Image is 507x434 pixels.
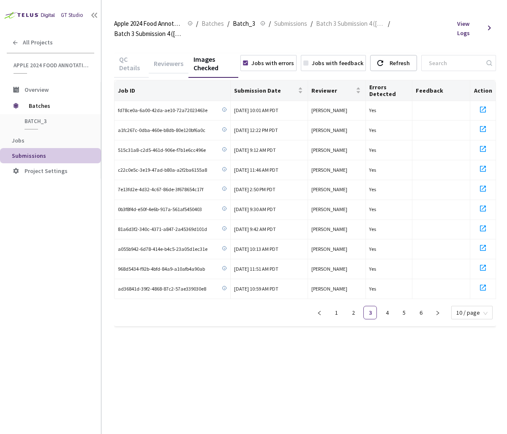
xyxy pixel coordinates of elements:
span: [DATE] 11:51 AM PDT [234,266,278,272]
span: [PERSON_NAME] [311,186,347,192]
span: Yes [369,286,376,292]
span: Batch 3 Submission 4 ([DATE]) QC - [DATE] [114,29,183,39]
div: GT Studio [61,11,83,19]
th: Action [470,80,496,101]
span: Submission Date [234,87,296,94]
span: right [435,310,440,316]
span: [DATE] 9:42 AM PDT [234,226,276,232]
a: Batch 3 Submission 4 ([DATE]) [314,19,386,28]
div: QC Details [114,55,149,78]
span: Yes [369,186,376,192]
button: right [431,306,444,319]
span: View Logs [457,19,483,38]
span: Submissions [274,19,307,29]
span: [PERSON_NAME] [311,127,347,133]
span: a055b942-6d78-414e-b4c5-23a05d1ec31e [118,245,207,253]
span: Yes [369,107,376,113]
span: [PERSON_NAME] [311,246,347,252]
a: Batches [200,19,226,28]
span: [PERSON_NAME] [311,167,347,173]
span: Project Settings [25,167,68,175]
span: Yes [369,147,376,153]
a: 6 [414,306,427,319]
span: [PERSON_NAME] [311,226,347,232]
span: Yes [369,266,376,272]
span: [DATE] 2:50 PM PDT [234,186,275,192]
a: 1 [330,306,343,319]
span: Submissions [12,152,46,159]
span: [DATE] 12:22 PM PDT [234,127,278,133]
span: Yes [369,127,376,133]
span: [PERSON_NAME] [311,286,347,292]
div: Jobs with feedback [312,58,363,68]
span: c22c0e5c-3e19-47ad-b80a-a2f2ba6155a8 [118,166,207,174]
span: All Projects [23,39,53,46]
a: 2 [347,306,360,319]
a: Submissions [273,19,309,28]
span: [PERSON_NAME] [311,147,347,153]
span: Batch_3 [25,118,87,125]
a: 3 [364,306,376,319]
span: left [317,310,322,316]
span: 515c31a8-c2d5-461d-906e-f7b1e6cc496e [118,146,206,154]
span: 968d5434-f92b-4bfd-84a9-a10afb4a90ab [118,265,205,273]
span: Apple 2024 Food Annotation Correction [114,19,183,29]
th: Feedback [412,80,470,101]
span: [DATE] 10:01 AM PDT [234,107,278,113]
span: Overview [25,86,49,93]
span: 81a6d3f2-340c-4371-a847-2a45369d101d [118,225,207,233]
div: Images Checked [188,55,238,78]
span: [DATE] 9:30 AM PDT [234,206,276,212]
span: fd78ce0a-6a00-42da-ae10-72a72023463e [118,107,207,115]
span: 0b3f8f4d-e50f-4e6b-917a-561af5450403 [118,206,202,214]
li: / [196,19,198,29]
span: Yes [369,206,376,212]
span: [PERSON_NAME] [311,107,347,113]
span: Batches [29,97,87,114]
span: 7e13fd2e-4d32-4c67-86de-3f678654c17f [118,186,203,194]
li: / [269,19,271,29]
span: Batch 3 Submission 4 ([DATE]) [316,19,384,29]
a: 5 [398,306,410,319]
span: Yes [369,246,376,252]
span: Yes [369,226,376,232]
li: Next Page [431,306,444,319]
span: [PERSON_NAME] [311,206,347,212]
input: Search [424,55,485,71]
span: Batch_3 [233,19,255,29]
th: Errors Detected [366,80,412,101]
span: [DATE] 10:13 AM PDT [234,246,278,252]
li: 4 [380,306,394,319]
span: Reviewer [311,87,354,94]
li: / [311,19,313,29]
li: / [227,19,229,29]
div: Page Size [451,306,493,316]
div: Reviewers [149,59,188,74]
button: left [313,306,326,319]
th: Reviewer [308,80,366,101]
a: 4 [381,306,393,319]
div: Jobs with errors [251,58,294,68]
span: [DATE] 10:59 AM PDT [234,286,278,292]
span: ad36841d-39f2-4868-87c2-57ae339030e8 [118,285,206,293]
span: [DATE] 11:46 AM PDT [234,167,278,173]
th: Job ID [114,80,231,101]
div: Refresh [390,55,410,71]
span: Yes [369,167,376,173]
span: 10 / page [456,306,488,319]
li: Previous Page [313,306,326,319]
span: Jobs [12,137,25,144]
span: Apple 2024 Food Annotation Correction [14,62,89,69]
th: Submission Date [231,80,308,101]
li: 5 [397,306,411,319]
span: [DATE] 9:12 AM PDT [234,147,276,153]
span: Batches [202,19,224,29]
li: / [388,19,390,29]
span: [PERSON_NAME] [311,266,347,272]
span: a1fc267c-0dba-460e-b8db-80e120bf6a0c [118,126,205,135]
li: 6 [414,306,428,319]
